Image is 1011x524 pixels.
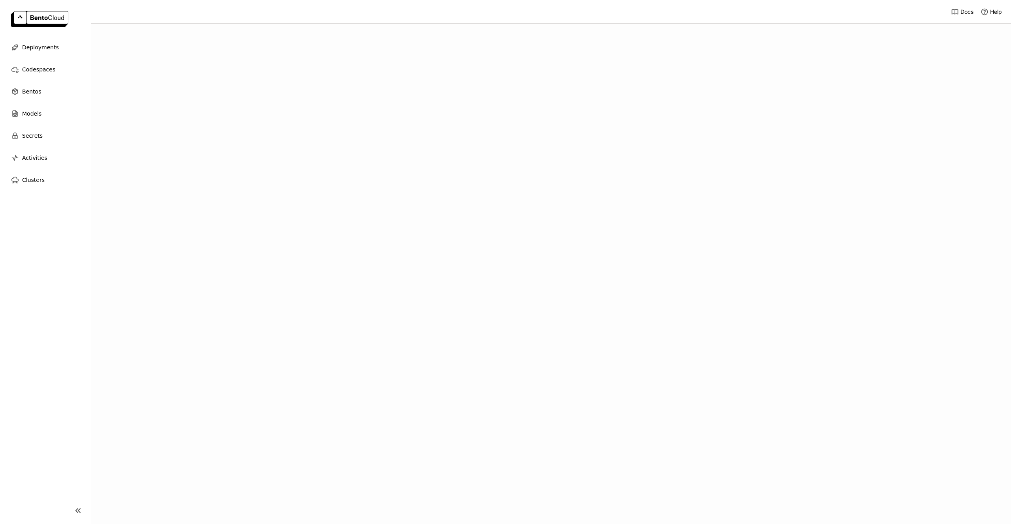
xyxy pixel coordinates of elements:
span: Secrets [22,131,43,140]
span: Deployments [22,43,59,52]
span: Codespaces [22,65,55,74]
span: Help [990,8,1002,15]
a: Bentos [6,84,85,99]
span: Docs [960,8,973,15]
span: Clusters [22,175,45,185]
a: Docs [951,8,973,16]
div: Help [981,8,1002,16]
span: Activities [22,153,47,163]
a: Activities [6,150,85,166]
a: Clusters [6,172,85,188]
img: logo [11,11,68,27]
span: Bentos [22,87,41,96]
span: Models [22,109,41,118]
a: Models [6,106,85,122]
a: Secrets [6,128,85,144]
